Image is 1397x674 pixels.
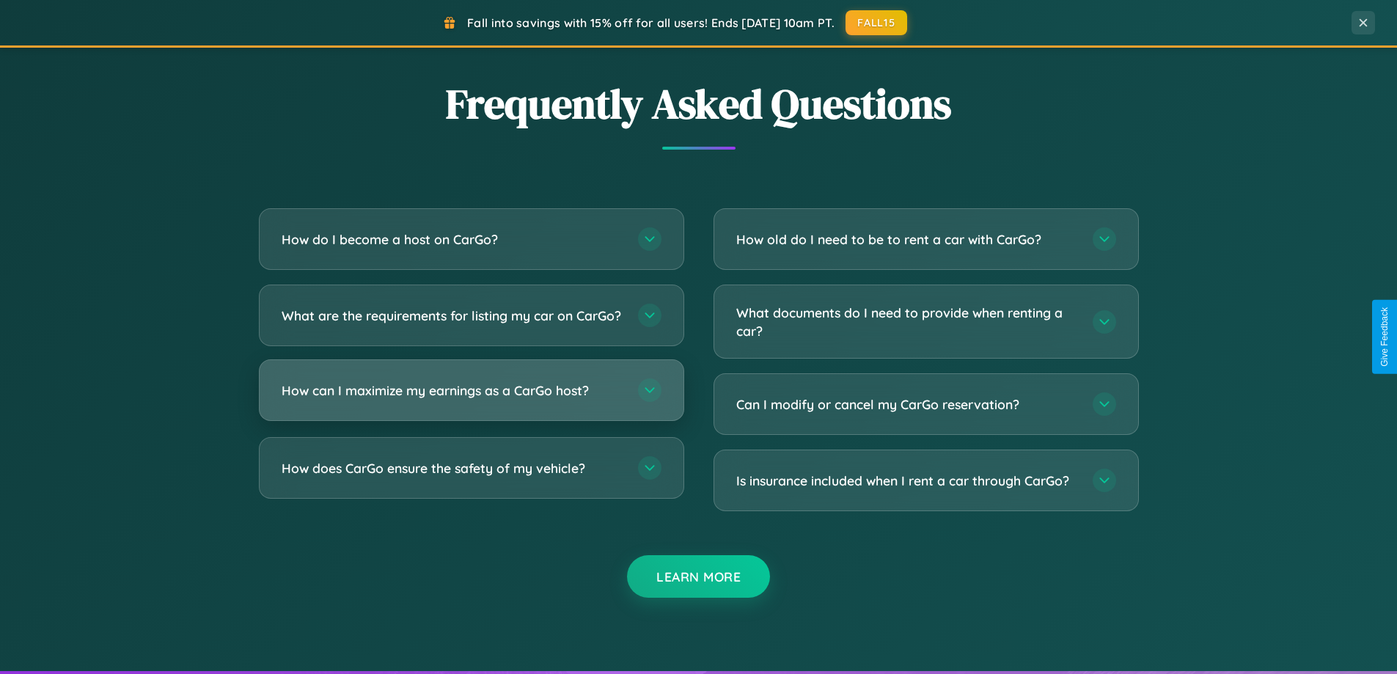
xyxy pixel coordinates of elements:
[736,472,1078,490] h3: Is insurance included when I rent a car through CarGo?
[736,395,1078,414] h3: Can I modify or cancel my CarGo reservation?
[282,459,623,477] h3: How does CarGo ensure the safety of my vehicle?
[736,230,1078,249] h3: How old do I need to be to rent a car with CarGo?
[282,307,623,325] h3: What are the requirements for listing my car on CarGo?
[1379,307,1390,367] div: Give Feedback
[627,555,770,598] button: Learn More
[846,10,907,35] button: FALL15
[736,304,1078,340] h3: What documents do I need to provide when renting a car?
[259,76,1139,132] h2: Frequently Asked Questions
[282,381,623,400] h3: How can I maximize my earnings as a CarGo host?
[467,15,835,30] span: Fall into savings with 15% off for all users! Ends [DATE] 10am PT.
[282,230,623,249] h3: How do I become a host on CarGo?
